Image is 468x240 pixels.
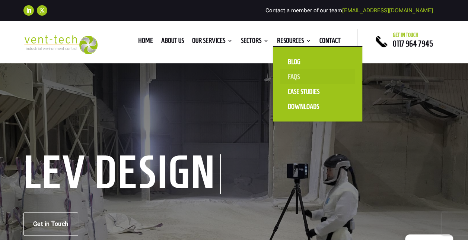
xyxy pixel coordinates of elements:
a: Resources [277,38,311,46]
span: Contact a member of our team [265,7,433,14]
a: FAQS [280,69,355,84]
a: Blog [280,54,355,69]
a: Home [138,38,153,46]
a: Case Studies [280,84,355,99]
img: 2023-09-27T08_35_16.549ZVENT-TECH---Clear-background [23,35,98,54]
a: [EMAIL_ADDRESS][DOMAIN_NAME] [342,7,433,14]
a: About us [161,38,184,46]
a: Follow on LinkedIn [23,5,34,16]
a: Downloads [280,99,355,114]
a: Sectors [241,38,269,46]
a: Our Services [192,38,233,46]
a: Contact [319,38,341,46]
a: Follow on X [37,5,47,16]
a: Get in Touch [23,212,78,236]
span: Get in touch [393,32,418,38]
h1: LEV Design [23,154,221,194]
a: 0117 964 7945 [393,39,433,48]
